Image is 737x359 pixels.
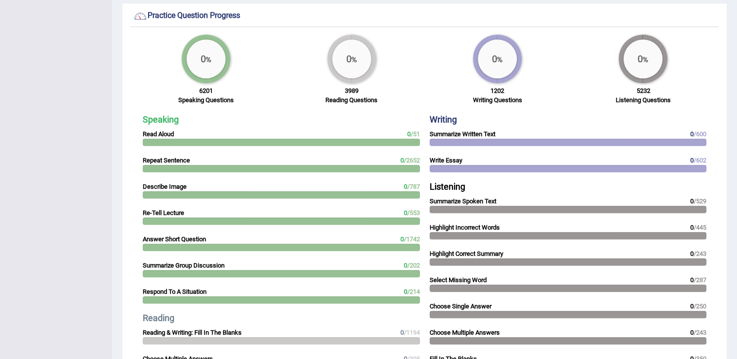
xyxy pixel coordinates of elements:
[690,197,694,205] span: 0
[430,329,500,336] strong: Choose Multiple Answers
[430,181,465,192] strong: Listening
[143,313,174,323] strong: Reading
[690,276,694,284] span: 0
[143,235,206,243] strong: Answer Short Question
[690,130,694,138] span: 0
[404,157,420,164] span: /2652
[690,157,694,164] span: 0
[187,39,226,78] div: %
[400,157,404,164] span: 0
[143,114,179,125] strong: Speaking
[616,95,671,105] label: Listening Questions
[407,183,420,190] span: /787
[404,235,420,243] span: /1742
[178,95,234,105] label: Speaking Questions
[430,250,503,257] strong: Highlight Correct Summary
[694,250,706,257] span: /243
[407,209,420,216] span: /553
[404,288,407,295] span: 0
[143,262,225,269] strong: Summarize Group Discussion
[407,288,420,295] span: /214
[143,130,174,138] strong: Read Aloud
[478,39,517,78] div: %
[430,276,487,284] strong: Select Missing Word
[694,329,706,336] span: /243
[407,130,411,138] span: 0
[143,157,190,164] strong: Repeat Sentence
[694,224,706,231] span: /445
[325,95,378,105] label: Reading Questions
[400,235,404,243] span: 0
[694,276,706,284] span: /287
[694,130,706,138] span: /600
[430,197,496,205] strong: Summarize Spoken Text
[332,39,371,78] div: %
[133,9,716,23] div: Practice Question Progress
[636,87,650,94] strong: 5232
[404,329,420,336] span: /1194
[404,209,407,216] span: 0
[411,130,420,138] span: /51
[473,95,522,105] label: Writing Questions
[346,54,351,64] big: 0
[199,87,213,94] strong: 6201
[430,130,495,138] strong: Summarize Written Text
[143,288,207,295] strong: Respond To A Situation
[690,329,694,336] span: 0
[430,157,462,164] strong: Write Essay
[404,262,407,269] span: 0
[143,329,242,336] strong: Reading & Writing: Fill In The Blanks
[690,250,694,257] span: 0
[345,87,359,94] strong: 3989
[430,224,500,231] strong: Highlight Incorrect Words
[694,157,706,164] span: /602
[624,39,662,78] div: %
[694,197,706,205] span: /529
[143,183,187,190] strong: Describe Image
[407,262,420,269] span: /202
[694,303,706,310] span: /250
[200,54,205,64] big: 0
[430,303,491,310] strong: Choose Single Answer
[491,87,504,94] strong: 1202
[404,183,407,190] span: 0
[690,303,694,310] span: 0
[430,114,457,125] strong: Writing
[492,54,497,64] big: 0
[638,54,643,64] big: 0
[690,224,694,231] span: 0
[400,329,404,336] span: 0
[143,209,184,216] strong: Re-Tell Lecture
